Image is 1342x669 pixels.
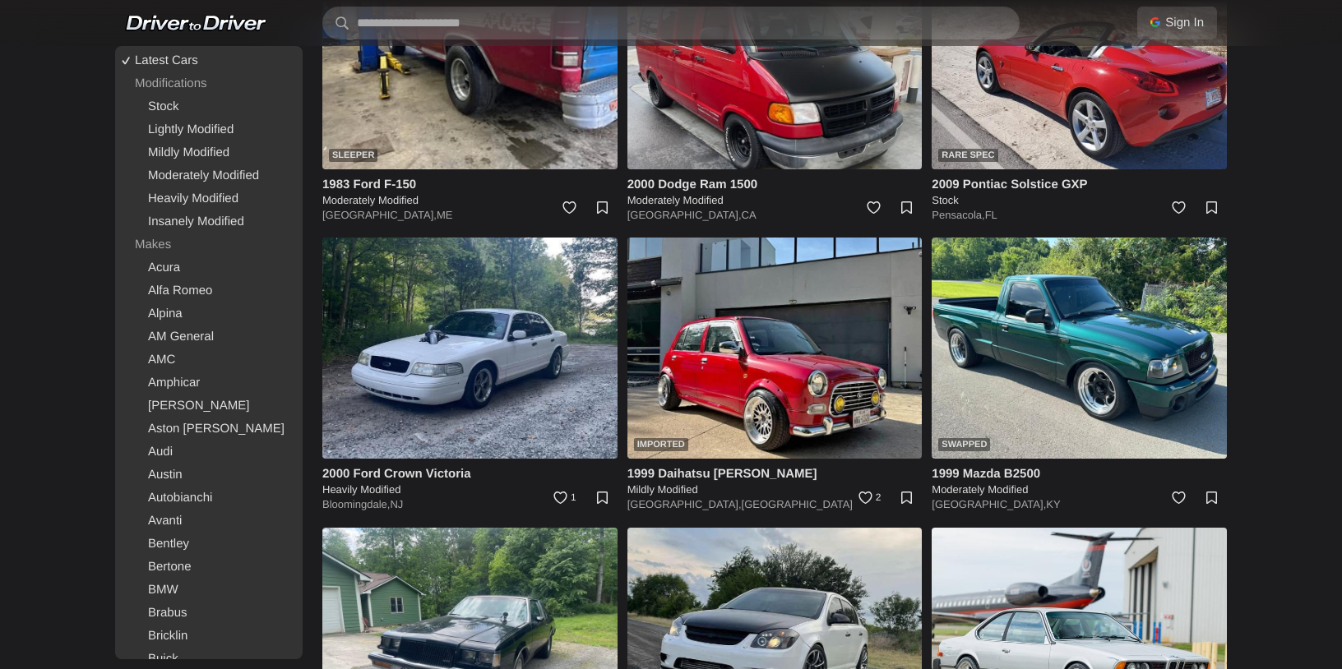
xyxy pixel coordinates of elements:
[118,348,299,371] a: AMC
[627,238,923,459] img: 1999 Daihatsu Mira Gino for sale
[932,176,1227,193] h4: 2009 Pontiac Solstice GXP
[849,483,886,519] a: 2
[627,498,742,510] a: [GEOGRAPHIC_DATA],
[322,193,618,208] h5: Moderately Modified
[118,441,299,464] a: Audi
[627,176,923,208] a: 2000 Dodge Ram 1500 Moderately Modified
[118,302,299,325] a: Alpina
[627,465,923,497] a: 1999 Daihatsu [PERSON_NAME] Mildly Modified
[932,193,1227,208] h5: Stock
[118,510,299,533] a: Avanti
[118,418,299,441] a: Aston [PERSON_NAME]
[322,465,618,497] a: 2000 Ford Crown Victoria Heavily Modified
[634,438,688,451] div: Imported
[932,465,1227,497] a: 1999 Mazda B2500 Moderately Modified
[118,556,299,579] a: Bertone
[118,579,299,602] a: BMW
[118,187,299,210] a: Heavily Modified
[437,209,453,221] a: ME
[1137,7,1217,39] a: Sign In
[627,482,923,497] h5: Mildly Modified
[322,482,618,497] h5: Heavily Modified
[118,256,299,279] a: Acura
[118,602,299,625] a: Brabus
[118,487,299,510] a: Autobianchi
[118,625,299,648] a: Bricklin
[627,209,742,221] a: [GEOGRAPHIC_DATA],
[118,325,299,348] a: AM General
[118,279,299,302] a: Alfa Romeo
[118,49,299,72] a: Latest Cars
[118,141,299,164] a: Mildly Modified
[627,238,923,459] a: Imported
[118,72,299,95] div: Modifications
[118,233,299,256] div: Makes
[932,465,1227,482] h4: 1999 Mazda B2500
[118,464,299,487] a: Austin
[932,482,1227,497] h5: Moderately Modified
[118,210,299,233] a: Insanely Modified
[118,533,299,556] a: Bentley
[545,483,581,519] a: 1
[742,498,853,510] a: [GEOGRAPHIC_DATA]
[118,164,299,187] a: Moderately Modified
[938,438,990,451] div: Swapped
[627,176,923,193] h4: 2000 Dodge Ram 1500
[627,193,923,208] h5: Moderately Modified
[932,238,1227,459] a: Swapped
[627,465,923,482] h4: 1999 Daihatsu [PERSON_NAME]
[390,498,403,510] a: NJ
[118,95,299,118] a: Stock
[932,176,1227,208] a: 2009 Pontiac Solstice GXP Stock
[322,209,437,221] a: [GEOGRAPHIC_DATA],
[329,149,377,162] div: Sleeper
[322,498,390,510] a: Bloomingdale,
[938,149,997,162] div: Rare Spec
[932,498,1046,510] a: [GEOGRAPHIC_DATA],
[118,371,299,394] a: Amphicar
[932,209,984,221] a: Pensacola,
[118,118,299,141] a: Lightly Modified
[985,209,997,221] a: FL
[1046,498,1060,510] a: KY
[118,394,299,418] a: [PERSON_NAME]
[322,176,618,208] a: 1983 Ford F-150 Moderately Modified
[322,238,618,459] img: 2000 Ford Crown Victoria for sale
[742,209,757,221] a: CA
[322,176,618,193] h4: 1983 Ford F-150
[932,238,1227,459] img: 1999 Mazda B2500 for sale
[322,465,618,482] h4: 2000 Ford Crown Victoria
